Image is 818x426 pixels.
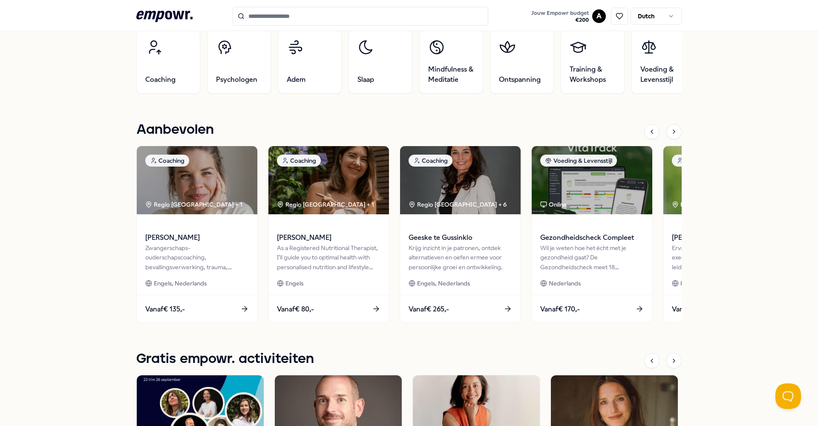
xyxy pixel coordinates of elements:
[268,146,389,323] a: package imageCoachingRegio [GEOGRAPHIC_DATA] + 1[PERSON_NAME]As a Registered Nutritional Therapis...
[409,155,452,167] div: Coaching
[540,200,567,209] div: Online
[561,30,625,94] a: Training & Workshops
[136,348,314,370] h1: Gratis empowr. activiteiten
[154,279,207,288] span: Engels, Nederlands
[136,30,200,94] a: Coaching
[640,64,686,85] span: Voeding & Levensstijl
[532,146,652,214] img: package image
[145,75,176,85] span: Coaching
[428,64,474,85] span: Mindfulness & Meditatie
[145,304,185,315] span: Vanaf € 135,-
[540,243,644,272] div: Wil je weten hoe het écht met je gezondheid gaat? De Gezondheidscheck meet 18 biomarkers voor een...
[357,75,374,85] span: Slaap
[277,200,374,209] div: Regio [GEOGRAPHIC_DATA] + 1
[349,30,412,94] a: Slaap
[592,9,606,23] button: A
[672,155,716,167] div: Coaching
[277,155,321,167] div: Coaching
[409,232,512,243] span: Geeske te Gussinklo
[419,30,483,94] a: Mindfulness & Meditatie
[145,232,249,243] span: [PERSON_NAME]
[400,146,521,323] a: package imageCoachingRegio [GEOGRAPHIC_DATA] + 6Geeske te GussinkloKrijg inzicht in je patronen, ...
[531,146,653,323] a: package imageVoeding & LevensstijlOnlineGezondheidscheck CompleetWil je weten hoe het écht met je...
[207,30,271,94] a: Psychologen
[278,30,342,94] a: Adem
[499,75,541,85] span: Ontspanning
[409,304,449,315] span: Vanaf € 265,-
[531,17,589,23] span: € 200
[540,304,580,315] span: Vanaf € 170,-
[549,279,581,288] span: Nederlands
[145,155,189,167] div: Coaching
[530,8,590,25] button: Jouw Empowr budget€200
[672,200,770,209] div: Regio [GEOGRAPHIC_DATA] + 2
[137,146,257,214] img: package image
[216,75,257,85] span: Psychologen
[672,243,775,272] div: Ervaren top coach gespecialiseerd in executive-, carrière- en leiderschapscoaching, die professio...
[136,146,258,323] a: package imageCoachingRegio [GEOGRAPHIC_DATA] + 1[PERSON_NAME]Zwangerschaps- ouderschapscoaching, ...
[663,146,784,323] a: package imageCoachingRegio [GEOGRAPHIC_DATA] + 2[PERSON_NAME]Ervaren top coach gespecialiseerd in...
[145,200,242,209] div: Regio [GEOGRAPHIC_DATA] + 1
[490,30,554,94] a: Ontspanning
[540,155,617,167] div: Voeding & Levensstijl
[287,75,305,85] span: Adem
[277,304,314,315] span: Vanaf € 80,-
[409,243,512,272] div: Krijg inzicht in je patronen, ontdek alternatieven en oefen ermee voor persoonlijke groei en ontw...
[540,232,644,243] span: Gezondheidscheck Compleet
[775,383,801,409] iframe: Help Scout Beacon - Open
[631,30,695,94] a: Voeding & Levensstijl
[400,146,521,214] img: package image
[680,279,733,288] span: Engels, Nederlands
[531,10,589,17] span: Jouw Empowr budget
[417,279,470,288] span: Engels, Nederlands
[136,119,214,141] h1: Aanbevolen
[570,64,616,85] span: Training & Workshops
[277,232,380,243] span: [PERSON_NAME]
[409,200,507,209] div: Regio [GEOGRAPHIC_DATA] + 6
[663,146,784,214] img: package image
[268,146,389,214] img: package image
[233,7,488,26] input: Search for products, categories or subcategories
[672,304,712,315] span: Vanaf € 210,-
[277,243,380,272] div: As a Registered Nutritional Therapist, I'll guide you to optimal health with personalised nutriti...
[672,232,775,243] span: [PERSON_NAME]
[285,279,303,288] span: Engels
[145,243,249,272] div: Zwangerschaps- ouderschapscoaching, bevallingsverwerking, trauma, (prik)angst & stresscoaching.
[528,7,592,25] a: Jouw Empowr budget€200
